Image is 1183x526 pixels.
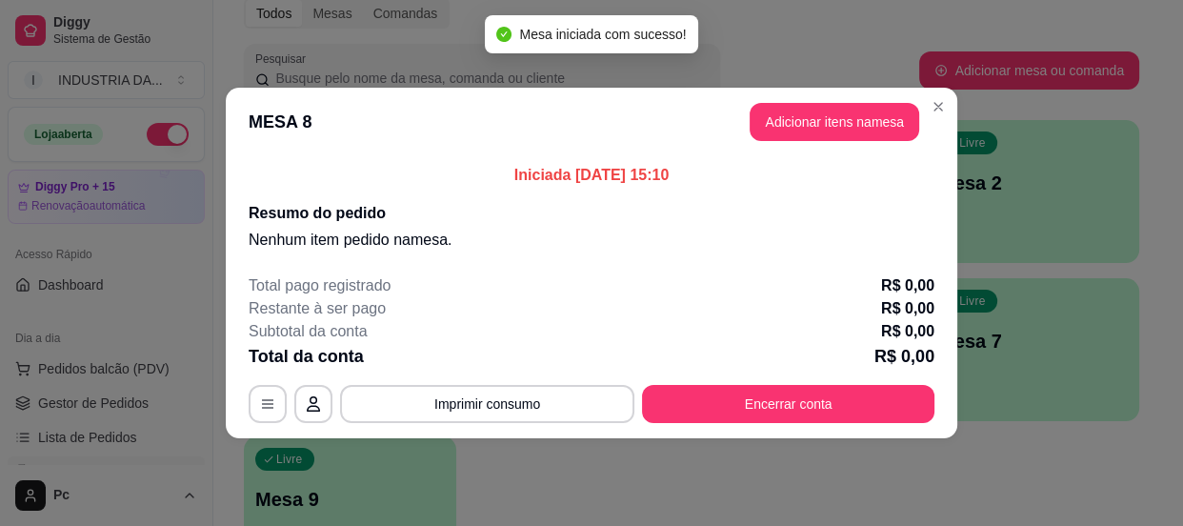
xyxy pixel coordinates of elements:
[249,229,934,252] p: Nenhum item pedido na mesa .
[249,343,364,370] p: Total da conta
[874,343,934,370] p: R$ 0,00
[750,103,919,141] button: Adicionar itens namesa
[642,385,934,423] button: Encerrar conta
[249,320,368,343] p: Subtotal da conta
[249,297,386,320] p: Restante à ser pago
[519,27,686,42] span: Mesa iniciada com sucesso!
[496,27,511,42] span: check-circle
[881,320,934,343] p: R$ 0,00
[881,297,934,320] p: R$ 0,00
[881,274,934,297] p: R$ 0,00
[923,91,953,122] button: Close
[249,274,391,297] p: Total pago registrado
[249,164,934,187] p: Iniciada [DATE] 15:10
[226,88,957,156] header: MESA 8
[249,202,934,225] h2: Resumo do pedido
[340,385,634,423] button: Imprimir consumo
